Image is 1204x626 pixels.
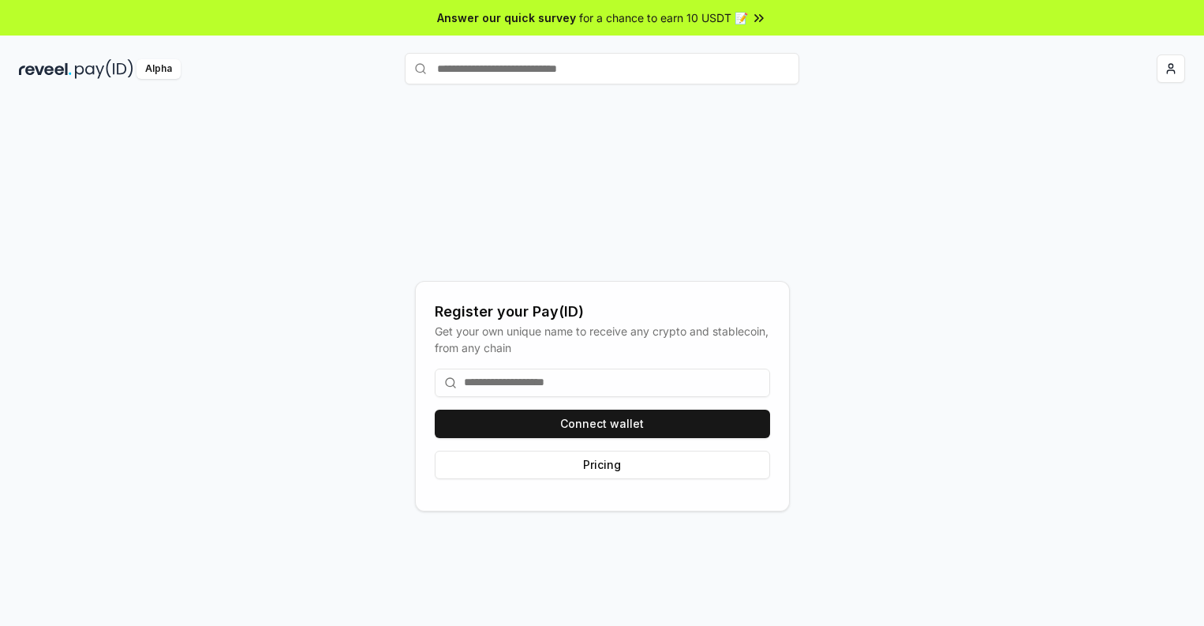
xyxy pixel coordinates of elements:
button: Connect wallet [435,410,770,438]
div: Register your Pay(ID) [435,301,770,323]
span: for a chance to earn 10 USDT 📝 [579,9,748,26]
span: Answer our quick survey [437,9,576,26]
img: reveel_dark [19,59,72,79]
button: Pricing [435,451,770,479]
div: Get your own unique name to receive any crypto and stablecoin, from any chain [435,323,770,356]
img: pay_id [75,59,133,79]
div: Alpha [136,59,181,79]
